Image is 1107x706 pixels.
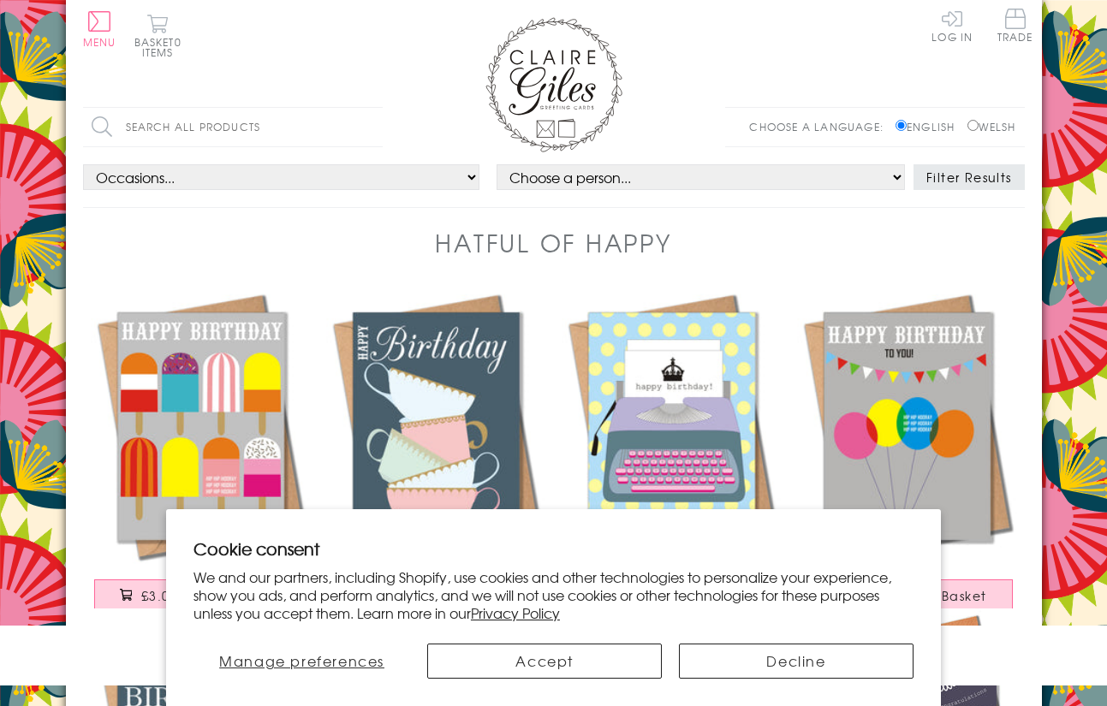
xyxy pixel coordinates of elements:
img: Birthday Card, Tea Cups, Happy Birthday [318,286,554,566]
span: Menu [83,34,116,50]
span: 0 items [142,34,182,60]
p: We and our partners, including Shopify, use cookies and other technologies to personalize your ex... [193,568,914,621]
input: Search [366,108,383,146]
button: Filter Results [914,164,1025,190]
a: Birthday Card, Tea Cups, Happy Birthday £3.00 Add to Basket [318,286,554,583]
button: Accept [427,644,662,679]
button: £3.00 Add to Basket [94,579,307,611]
h1: Hatful of Happy [435,225,671,260]
button: Decline [679,644,914,679]
input: English [896,120,907,131]
a: Birthday Card, Typewriter, Happy Birthday £3.00 Add to Basket [554,286,789,583]
a: Privacy Policy [471,602,560,623]
button: Basket0 items [134,14,182,57]
span: Manage preferences [219,650,384,671]
img: Birthday Card, Ice Lollies, Happy Birthday [83,286,318,566]
span: £3.00 Add to Basket [141,587,281,604]
img: Birthday Card, Typewriter, Happy Birthday [554,286,789,566]
input: Search all products [83,108,383,146]
span: Trade [997,9,1033,42]
p: Choose a language: [749,119,892,134]
a: Trade [997,9,1033,45]
a: Birthday Card, Ice Lollies, Happy Birthday £3.00 Add to Basket [83,286,318,583]
a: Birthday Card, Balloons, Happy Birthday To You! £3.00 Add to Basket [789,286,1025,583]
a: Log In [931,9,973,42]
label: English [896,119,963,134]
img: Birthday Card, Balloons, Happy Birthday To You! [789,286,1025,566]
button: Manage preferences [193,644,410,679]
h2: Cookie consent [193,537,914,561]
img: Claire Giles Greetings Cards [485,17,622,152]
label: Welsh [967,119,1016,134]
input: Welsh [967,120,979,131]
button: Menu [83,11,116,47]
